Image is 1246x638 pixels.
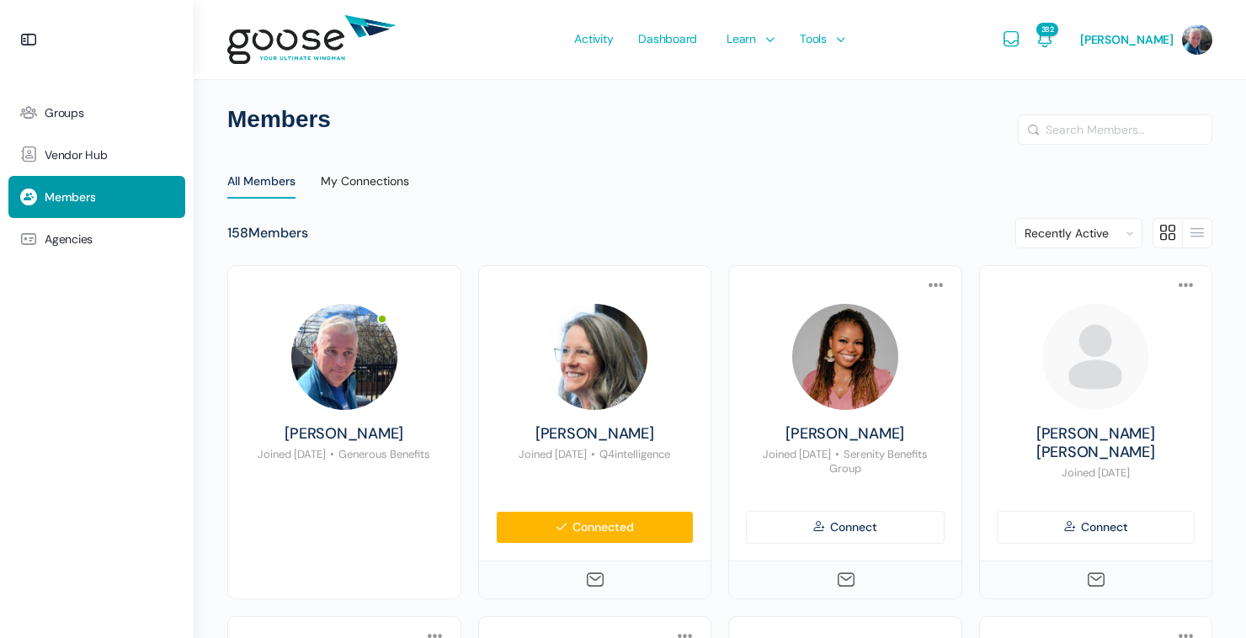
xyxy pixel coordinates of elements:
[1086,570,1105,590] a: Send Message
[1019,115,1211,144] input: Search Members…
[8,218,185,260] a: Agencies
[291,304,397,410] img: Profile photo of Bret Brummitt
[1162,557,1246,638] iframe: Chat Widget
[541,304,647,410] img: Profile photo of Wendy Keneipp
[227,225,308,242] div: Members
[496,425,695,444] a: [PERSON_NAME]
[321,173,409,199] div: My Connections
[8,92,185,134] a: Groups
[45,232,93,247] span: Agencies
[997,511,1195,544] a: Connect
[997,466,1195,481] p: Joined [DATE]
[792,304,898,410] img: Profile photo of Whitney Person
[45,148,108,162] span: Vendor Hub
[1042,304,1148,410] img: Profile photo of Erica Ramos Erica Ramos
[836,570,855,590] a: Send Message
[835,447,839,461] span: •
[1080,32,1174,47] span: [PERSON_NAME]
[45,106,84,120] span: Groups
[227,162,1212,201] nav: Directory menu
[585,570,604,590] a: Send Message
[8,134,185,176] a: Vendor Hub
[45,190,95,205] span: Members
[227,173,296,199] div: All Members
[1036,23,1058,36] span: 382
[496,511,695,544] a: Connected
[746,425,945,444] a: [PERSON_NAME]
[997,425,1195,461] a: [PERSON_NAME] [PERSON_NAME]
[8,176,185,218] a: Members
[746,448,945,476] p: Joined [DATE] Serenity Benefits Group
[227,224,248,242] span: 158
[245,425,444,444] a: [PERSON_NAME]
[227,104,1212,135] h1: Members
[245,448,444,462] p: Joined [DATE] Generous Benefits
[330,447,334,461] span: •
[496,448,695,462] p: Joined [DATE] Q4intelligence
[227,162,296,201] a: All Members
[591,447,595,461] span: •
[321,162,409,202] a: My Connections
[746,511,945,544] a: Connect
